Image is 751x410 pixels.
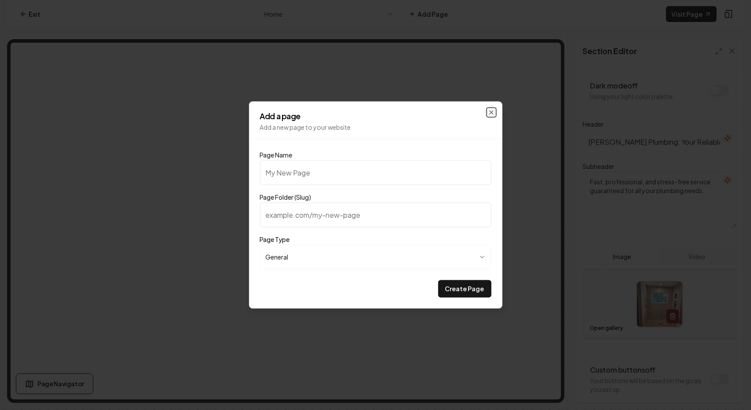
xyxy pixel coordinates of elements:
h2: Add a page [260,113,491,121]
input: example.com/my-new-page [260,203,491,227]
label: Page Type [260,236,290,244]
input: My New Page [260,161,491,185]
label: Page Name [260,151,293,159]
button: Create Page [438,280,491,298]
label: Page Folder (Slug) [260,194,311,201]
p: Add a new page to your website [260,123,491,132]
